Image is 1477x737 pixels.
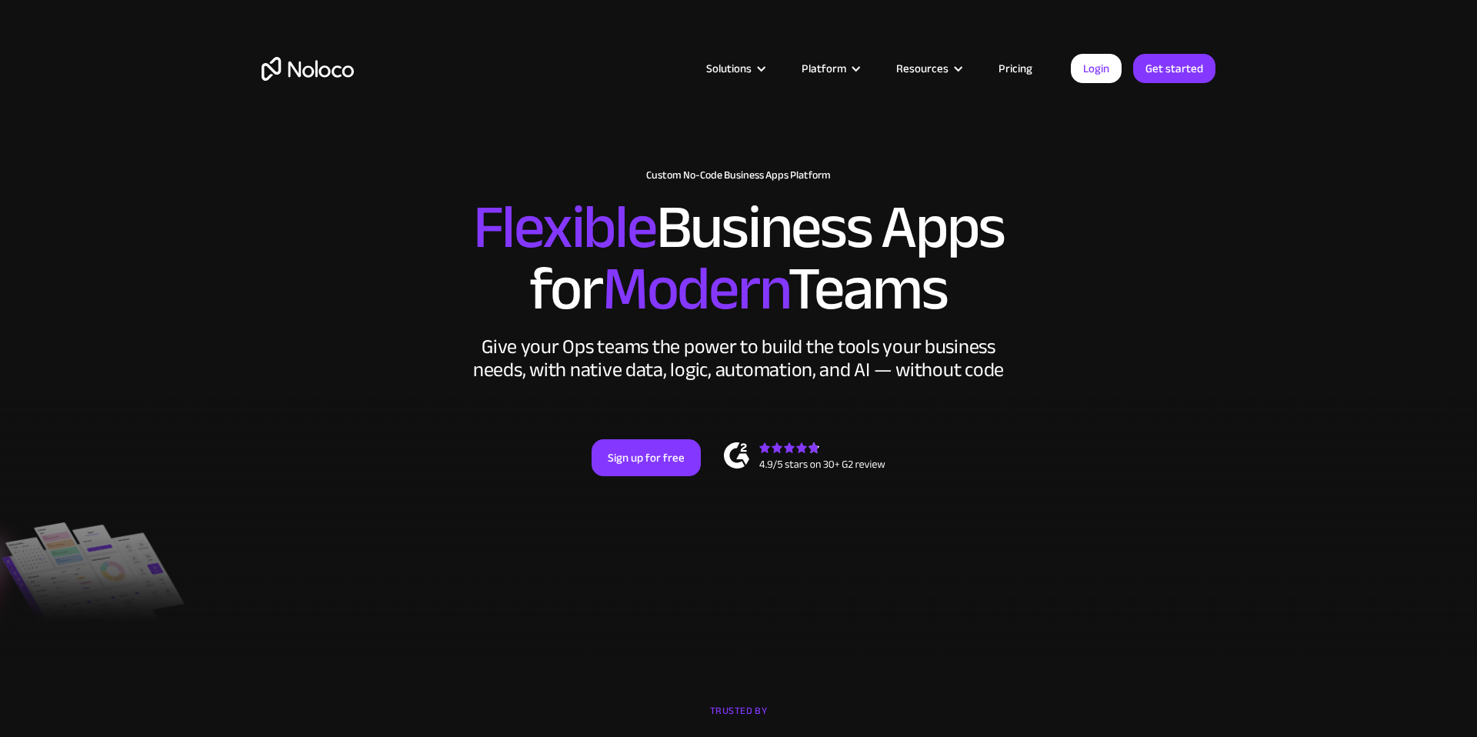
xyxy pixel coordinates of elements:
[896,58,949,78] div: Resources
[469,335,1008,382] div: Give your Ops teams the power to build the tools your business needs, with native data, logic, au...
[592,439,701,476] a: Sign up for free
[979,58,1052,78] a: Pricing
[262,197,1215,320] h2: Business Apps for Teams
[1133,54,1215,83] a: Get started
[802,58,846,78] div: Platform
[782,58,877,78] div: Platform
[602,232,788,346] span: Modern
[687,58,782,78] div: Solutions
[262,57,354,81] a: home
[877,58,979,78] div: Resources
[262,169,1215,182] h1: Custom No-Code Business Apps Platform
[1071,54,1122,83] a: Login
[473,170,656,285] span: Flexible
[706,58,752,78] div: Solutions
